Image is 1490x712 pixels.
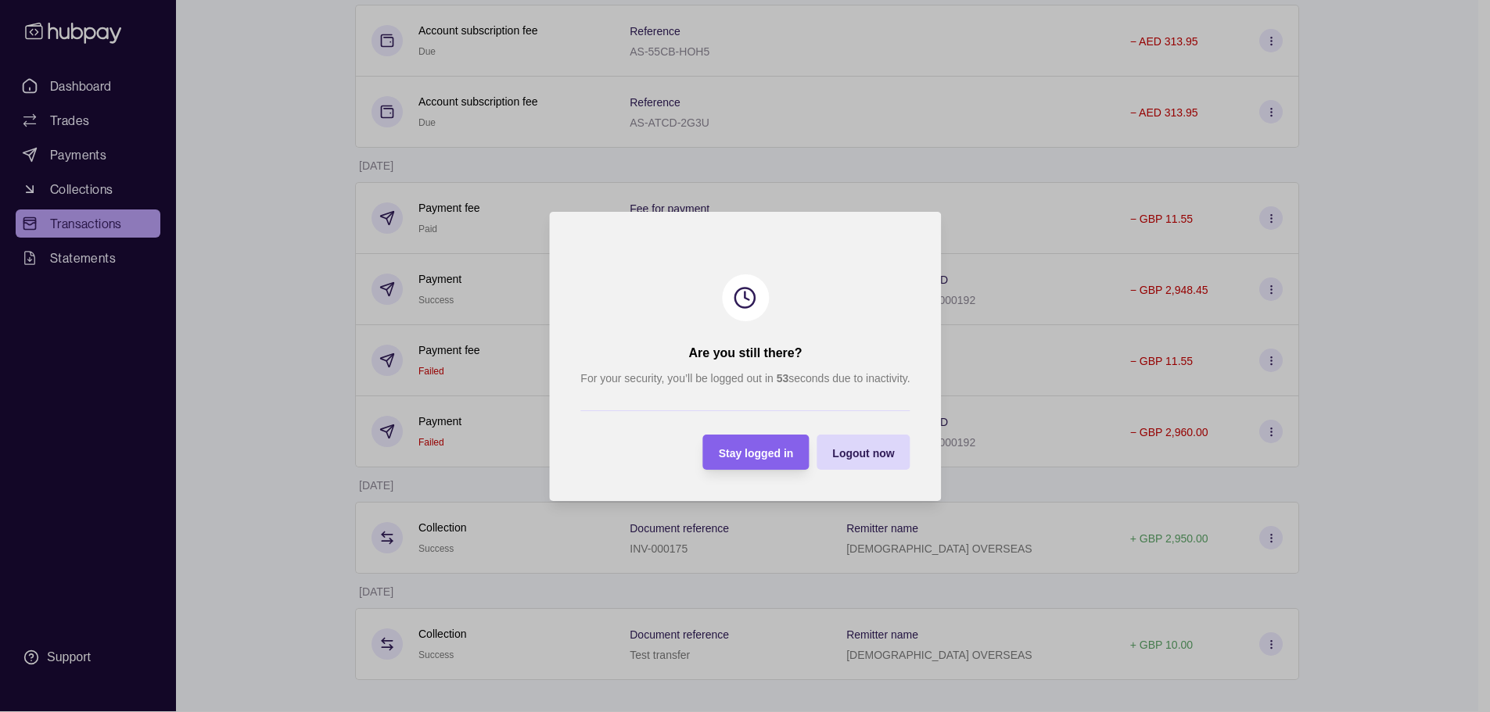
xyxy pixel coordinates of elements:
span: Stay logged in [718,446,793,459]
button: Logout now [817,435,910,470]
h2: Are you still there? [688,345,802,362]
span: Logout now [832,446,894,459]
p: For your security, you’ll be logged out in seconds due to inactivity. [580,370,910,387]
strong: 53 [776,372,788,385]
button: Stay logged in [702,435,809,470]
